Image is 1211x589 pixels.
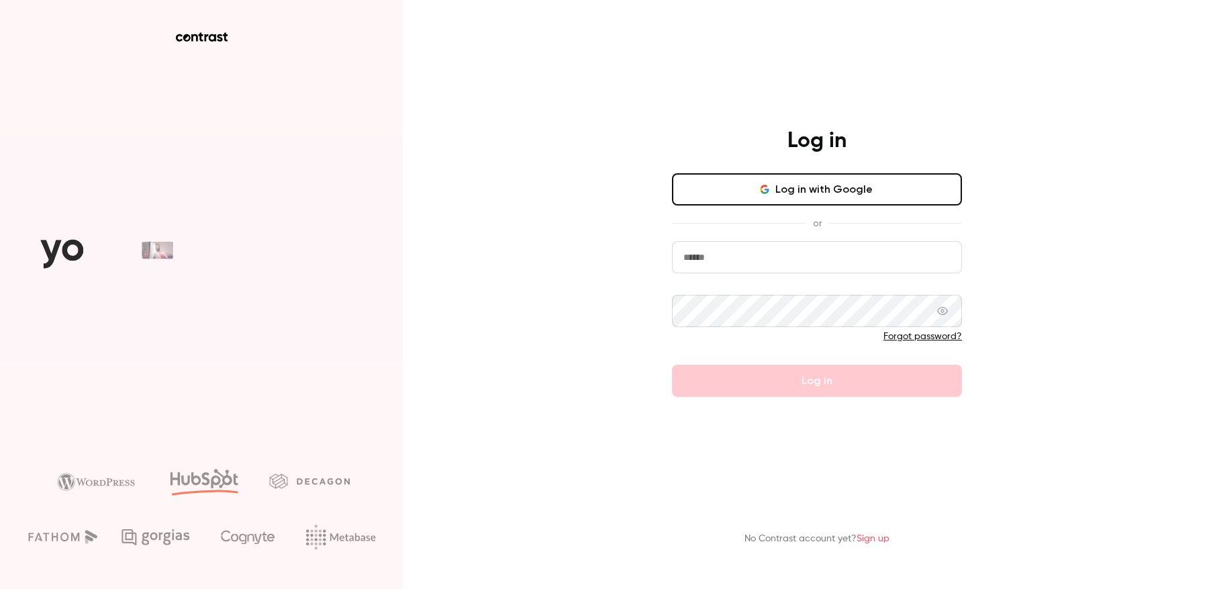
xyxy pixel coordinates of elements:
[787,128,846,154] h4: Log in
[744,532,889,546] p: No Contrast account yet?
[857,534,889,543] a: Sign up
[269,473,350,488] img: decagon
[672,173,962,206] button: Log in with Google
[806,216,828,230] span: or
[883,332,962,341] a: Forgot password?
